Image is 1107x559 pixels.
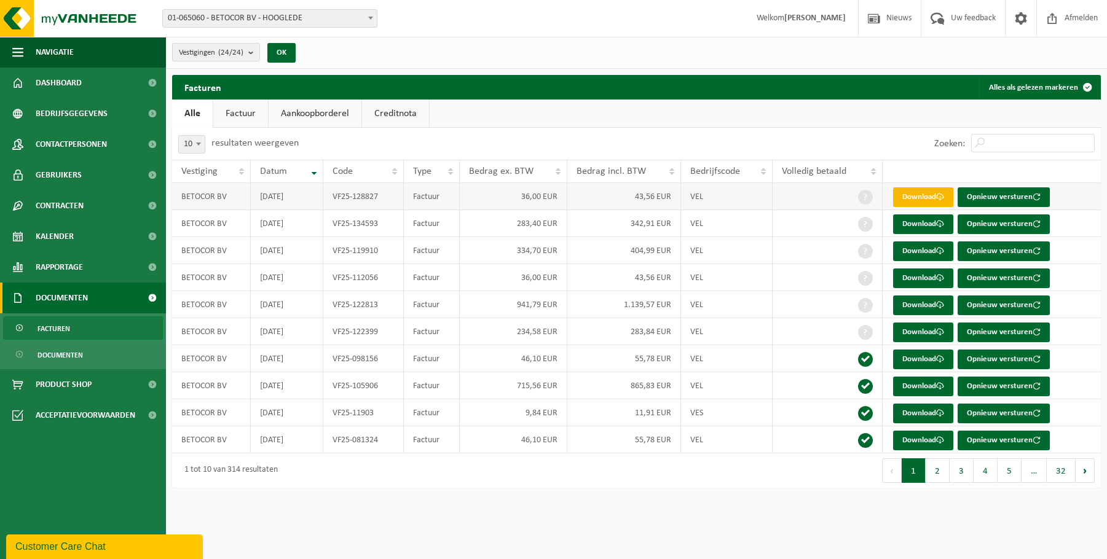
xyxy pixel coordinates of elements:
[681,426,773,453] td: VEL
[681,291,773,318] td: VEL
[251,291,323,318] td: [DATE]
[958,241,1050,261] button: Opnieuw versturen
[251,372,323,399] td: [DATE]
[404,426,460,453] td: Factuur
[36,252,83,283] span: Rapportage
[163,10,377,27] span: 01-065060 - BETOCOR BV - HOOGLEDE
[404,372,460,399] td: Factuur
[958,377,1050,396] button: Opnieuw versturen
[213,100,268,128] a: Factuur
[404,345,460,372] td: Factuur
[251,426,323,453] td: [DATE]
[460,264,567,291] td: 36,00 EUR
[998,458,1022,483] button: 5
[681,372,773,399] td: VEL
[567,183,681,210] td: 43,56 EUR
[404,264,460,291] td: Factuur
[460,399,567,426] td: 9,84 EUR
[958,350,1050,369] button: Opnieuw versturen
[211,138,299,148] label: resultaten weergeven
[162,9,377,28] span: 01-065060 - BETOCOR BV - HOOGLEDE
[460,318,567,345] td: 234,58 EUR
[567,291,681,318] td: 1.139,57 EUR
[893,404,953,423] a: Download
[251,183,323,210] td: [DATE]
[567,210,681,237] td: 342,91 EUR
[893,268,953,288] a: Download
[251,264,323,291] td: [DATE]
[323,183,404,210] td: VF25-128827
[267,43,296,63] button: OK
[784,14,846,23] strong: [PERSON_NAME]
[323,264,404,291] td: VF25-112056
[1022,458,1047,483] span: …
[958,268,1050,288] button: Opnieuw versturen
[178,135,205,154] span: 10
[1076,458,1095,483] button: Next
[3,343,163,366] a: Documenten
[36,400,135,431] span: Acceptatievoorwaarden
[404,210,460,237] td: Factuur
[179,136,205,153] span: 10
[567,426,681,453] td: 55,78 EUR
[172,183,251,210] td: BETOCOR BV
[404,291,460,318] td: Factuur
[172,318,251,345] td: BETOCOR BV
[893,377,953,396] a: Download
[469,166,534,176] span: Bedrag ex. BTW
[934,139,965,149] label: Zoeken:
[958,322,1050,342] button: Opnieuw versturen
[681,264,773,291] td: VEL
[404,318,460,345] td: Factuur
[323,399,404,426] td: VF25-11903
[181,166,218,176] span: Vestiging
[958,214,1050,234] button: Opnieuw versturen
[958,404,1050,423] button: Opnieuw versturen
[893,350,953,369] a: Download
[460,345,567,372] td: 46,10 EUR
[36,369,92,400] span: Product Shop
[172,210,251,237] td: BETOCOR BV
[36,98,108,129] span: Bedrijfsgegevens
[172,399,251,426] td: BETOCOR BV
[333,166,353,176] span: Code
[36,221,74,252] span: Kalender
[323,426,404,453] td: VF25-081324
[362,100,429,128] a: Creditnota
[460,372,567,399] td: 715,56 EUR
[958,431,1050,450] button: Opnieuw versturen
[979,75,1100,100] button: Alles als gelezen markeren
[251,345,323,372] td: [DATE]
[37,343,83,367] span: Documenten
[36,160,82,190] span: Gebruikers
[179,44,243,62] span: Vestigingen
[460,183,567,210] td: 36,00 EUR
[782,166,846,176] span: Volledig betaald
[567,318,681,345] td: 283,84 EUR
[690,166,740,176] span: Bedrijfscode
[178,459,278,482] div: 1 tot 10 van 314 resultaten
[460,237,567,264] td: 334,70 EUR
[172,372,251,399] td: BETOCOR BV
[460,210,567,237] td: 283,40 EUR
[681,399,773,426] td: VES
[567,345,681,372] td: 55,78 EUR
[251,318,323,345] td: [DATE]
[902,458,926,483] button: 1
[172,237,251,264] td: BETOCOR BV
[893,241,953,261] a: Download
[926,458,950,483] button: 2
[893,187,953,207] a: Download
[681,237,773,264] td: VEL
[251,399,323,426] td: [DATE]
[460,291,567,318] td: 941,79 EUR
[36,37,74,68] span: Navigatie
[567,399,681,426] td: 11,91 EUR
[404,183,460,210] td: Factuur
[681,318,773,345] td: VEL
[172,426,251,453] td: BETOCOR BV
[323,318,404,345] td: VF25-122399
[413,166,431,176] span: Type
[323,210,404,237] td: VF25-134593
